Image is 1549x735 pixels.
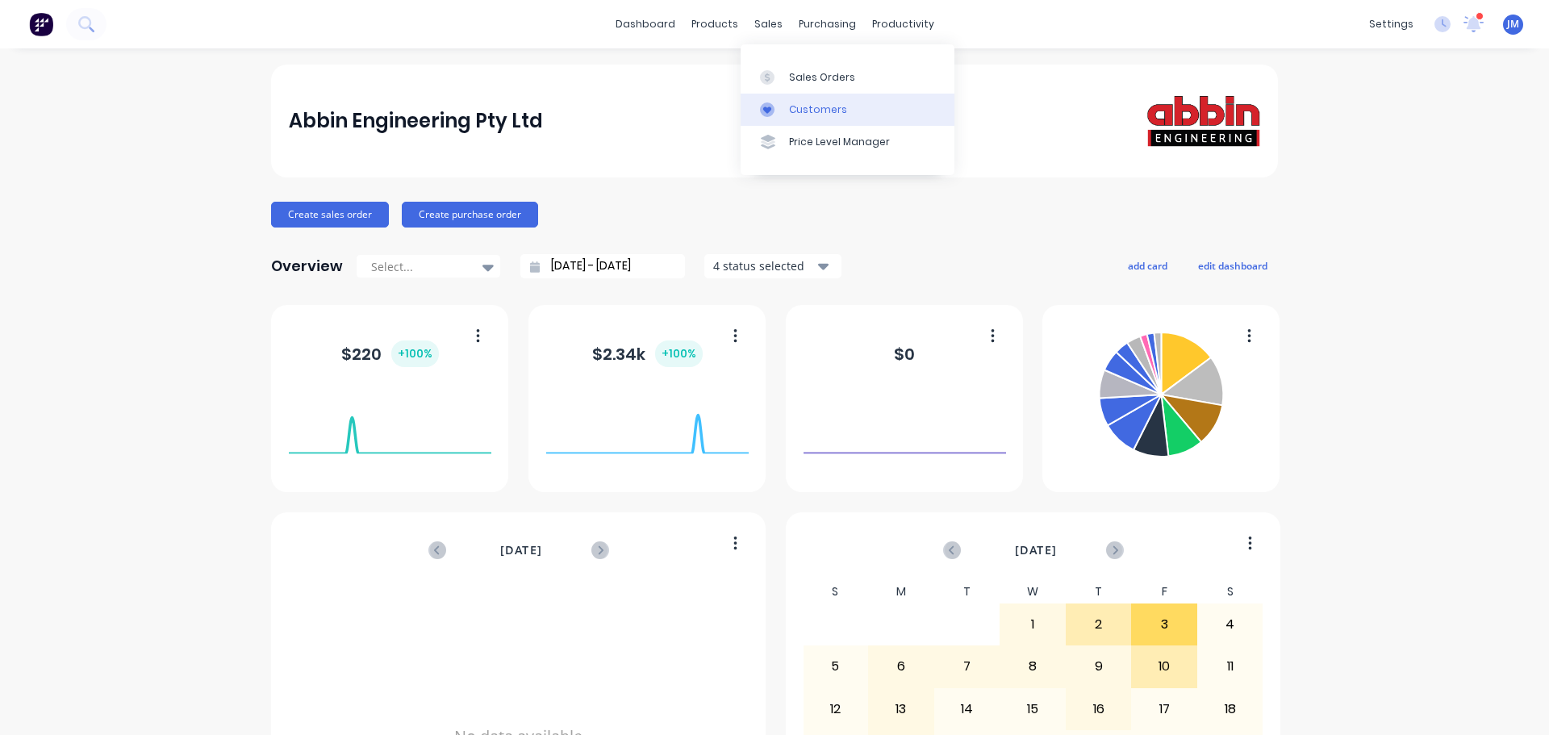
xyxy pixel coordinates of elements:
[869,689,933,729] div: 13
[1000,580,1066,603] div: W
[607,12,683,36] a: dashboard
[864,12,942,36] div: productivity
[868,580,934,603] div: M
[1132,604,1196,645] div: 3
[1188,255,1278,276] button: edit dashboard
[935,646,1000,687] div: 7
[741,94,954,126] a: Customers
[1066,580,1132,603] div: T
[592,340,703,367] div: $ 2.34k
[704,254,841,278] button: 4 status selected
[869,646,933,687] div: 6
[402,202,538,228] button: Create purchase order
[934,580,1000,603] div: T
[789,70,855,85] div: Sales Orders
[271,202,389,228] button: Create sales order
[1067,689,1131,729] div: 16
[1000,604,1065,645] div: 1
[1507,17,1519,31] span: JM
[1067,604,1131,645] div: 2
[341,340,439,367] div: $ 220
[683,12,746,36] div: products
[29,12,53,36] img: Factory
[1067,646,1131,687] div: 9
[1198,604,1263,645] div: 4
[746,12,791,36] div: sales
[1361,12,1422,36] div: settings
[791,12,864,36] div: purchasing
[1000,646,1065,687] div: 8
[789,135,890,149] div: Price Level Manager
[391,340,439,367] div: + 100 %
[804,689,868,729] div: 12
[1198,689,1263,729] div: 18
[1015,541,1057,559] span: [DATE]
[1000,689,1065,729] div: 15
[1131,580,1197,603] div: F
[713,257,815,274] div: 4 status selected
[1132,646,1196,687] div: 10
[1132,689,1196,729] div: 17
[894,342,915,366] div: $ 0
[500,541,542,559] span: [DATE]
[804,646,868,687] div: 5
[1197,580,1263,603] div: S
[741,126,954,158] a: Price Level Manager
[789,102,847,117] div: Customers
[1198,646,1263,687] div: 11
[803,580,869,603] div: S
[935,689,1000,729] div: 14
[1147,95,1260,147] img: Abbin Engineering Pty Ltd
[271,250,343,282] div: Overview
[289,105,543,137] div: Abbin Engineering Pty Ltd
[655,340,703,367] div: + 100 %
[741,61,954,93] a: Sales Orders
[1117,255,1178,276] button: add card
